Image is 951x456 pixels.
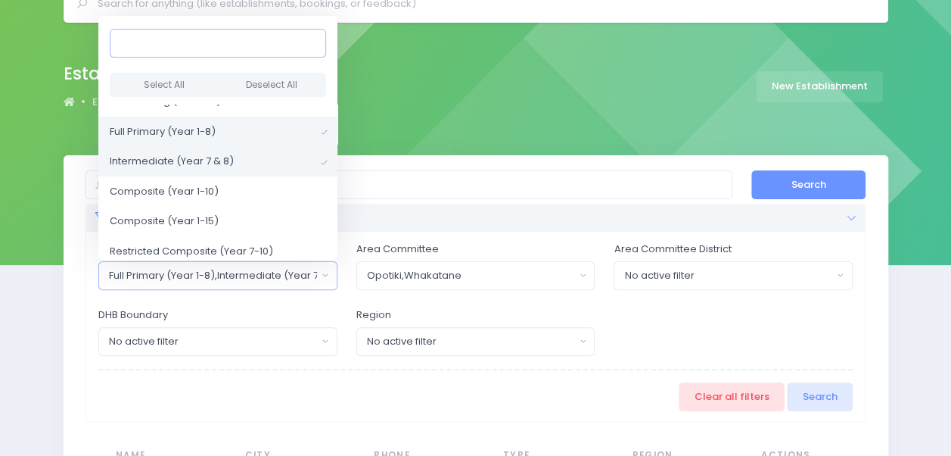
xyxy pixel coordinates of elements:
button: No active filter [614,261,853,290]
label: Region [356,308,391,323]
span: Intermediate (Year 7 & 8) [110,154,234,169]
span: Restricted Composite (Year 7-10) [110,243,273,258]
a: Establishments [92,95,169,110]
input: Search [110,28,326,57]
a: Clear all filters [679,383,785,411]
button: Opotiki, Whakatane [356,261,595,290]
span: Full Primary (Year 1-8) [110,123,216,139]
span: Composite (Year 1-10) [110,183,219,198]
span: Contributing (Year 1-6) [110,94,221,109]
input: Search... [85,170,732,199]
button: Search [751,170,866,199]
div: Full Primary (Year 1-8) , Intermediate (Year 7 & 8) [109,268,317,283]
button: Deselect All [217,73,325,98]
div: No active filter [624,268,832,283]
label: Area Committee [356,242,439,257]
button: No active filter [356,327,595,356]
button: No active filter [98,327,337,356]
button: Full Primary (Year 1-8), Intermediate (Year 7 & 8) [98,261,337,290]
label: DHB Boundary [98,308,168,323]
span: Composite (Year 1-15) [110,214,219,229]
a: New Establishment [756,71,883,102]
div: No active filter [367,334,575,349]
label: Area Committee District [614,242,731,257]
div: No active filter [109,334,317,349]
button: Select All [110,73,218,98]
div: Advanced search filters [85,204,866,230]
div: Opotiki , Whakatane [367,268,575,283]
button: Search [787,383,853,411]
h2: Establishments [64,64,197,84]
